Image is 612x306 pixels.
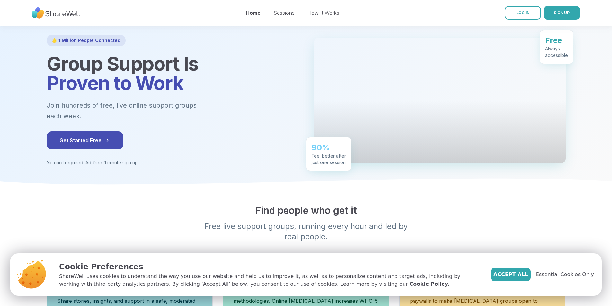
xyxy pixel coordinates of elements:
[505,6,541,20] a: LOG IN
[312,142,346,153] div: 90%
[273,10,295,16] a: Sessions
[47,205,566,216] h2: Find people who get it
[47,71,183,94] span: Proven to Work
[47,100,232,121] p: Join hundreds of free, live online support groups each week.
[493,271,528,278] span: Accept All
[47,35,126,46] div: 🌟 1 Million People Connected
[545,45,568,58] div: Always accessible
[536,271,594,278] span: Essential Cookies Only
[491,268,531,281] button: Accept All
[47,131,123,149] button: Get Started Free
[47,54,298,92] h1: Group Support Is
[307,10,339,16] a: How It Works
[545,35,568,45] div: Free
[246,10,261,16] a: Home
[516,10,529,15] span: LOG IN
[554,10,570,15] span: SIGN UP
[47,160,298,166] p: No card required. Ad-free. 1 minute sign up.
[59,136,111,144] span: Get Started Free
[410,280,449,288] a: Cookie Policy.
[59,273,481,288] p: ShareWell uses cookies to understand the way you use our website and help us to improve it, as we...
[32,4,80,22] img: ShareWell Nav Logo
[312,153,346,165] div: Feel better after just one session
[183,221,430,242] p: Free live support groups, running every hour and led by real people.
[59,261,481,273] p: Cookie Preferences
[544,6,580,20] button: SIGN UP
